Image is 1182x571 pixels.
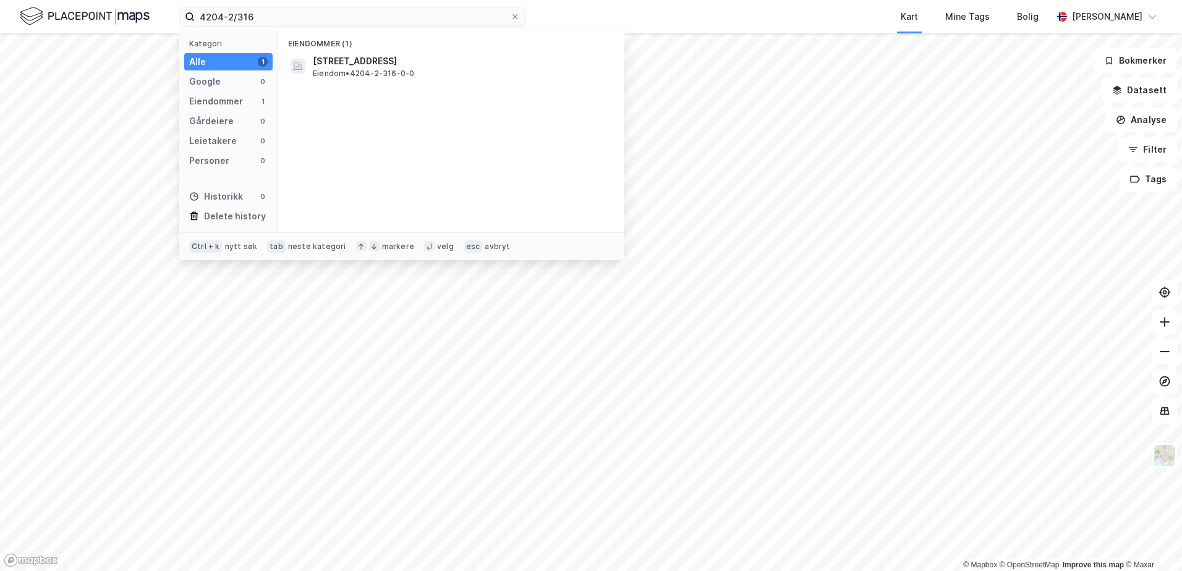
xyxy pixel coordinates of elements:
div: 0 [258,116,268,126]
div: 1 [258,57,268,67]
div: [PERSON_NAME] [1072,9,1142,24]
a: Mapbox [963,560,997,569]
div: Kart [901,9,918,24]
div: velg [437,242,454,252]
a: OpenStreetMap [1000,560,1060,569]
div: Kategori [189,39,273,48]
button: Datasett [1102,78,1177,103]
a: Mapbox homepage [4,553,58,567]
button: Filter [1118,137,1177,162]
div: neste kategori [288,242,346,252]
div: 0 [258,136,268,146]
div: Eiendommer [189,94,243,109]
div: Eiendommer (1) [278,29,624,51]
div: 0 [258,77,268,87]
div: 0 [258,192,268,201]
div: Delete history [204,209,266,224]
img: logo.f888ab2527a4732fd821a326f86c7f29.svg [20,6,150,27]
button: Tags [1120,167,1177,192]
button: Analyse [1105,108,1177,132]
div: Bolig [1017,9,1039,24]
div: Kontrollprogram for chat [1120,512,1182,571]
div: Historikk [189,189,243,204]
span: Eiendom • 4204-2-316-0-0 [313,69,414,78]
div: tab [267,240,286,253]
img: Z [1153,444,1176,467]
div: 1 [258,96,268,106]
span: [STREET_ADDRESS] [313,54,610,69]
div: avbryt [485,242,510,252]
div: Gårdeiere [189,114,234,129]
div: Leietakere [189,133,237,148]
div: nytt søk [225,242,258,252]
div: Google [189,74,221,89]
div: Ctrl + k [189,240,223,253]
div: 0 [258,156,268,166]
div: Alle [189,54,206,69]
div: Personer [189,153,229,168]
iframe: Chat Widget [1120,512,1182,571]
div: esc [464,240,483,253]
button: Bokmerker [1094,48,1177,73]
div: Mine Tags [945,9,990,24]
input: Søk på adresse, matrikkel, gårdeiere, leietakere eller personer [195,7,510,26]
a: Improve this map [1063,560,1124,569]
div: markere [382,242,414,252]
